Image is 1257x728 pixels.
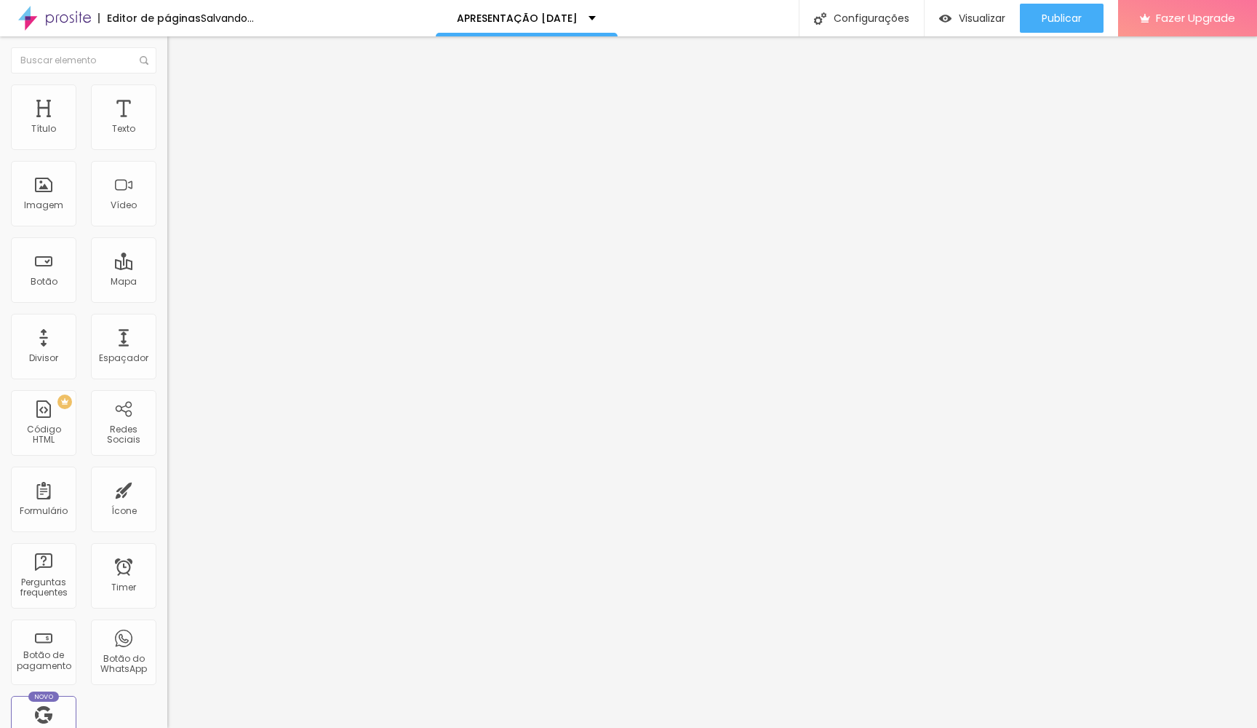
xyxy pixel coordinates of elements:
div: Perguntas frequentes [15,577,72,598]
div: Ícone [111,506,137,516]
div: Salvando... [201,13,254,23]
p: APRESENTAÇÃO [DATE] [457,13,578,23]
img: view-1.svg [939,12,951,25]
input: Buscar elemento [11,47,156,74]
button: Publicar [1020,4,1104,33]
div: Código HTML [15,424,72,446]
div: Imagem [24,200,63,210]
span: Visualizar [959,12,1005,24]
div: Espaçador [99,353,148,363]
div: Texto [112,124,135,134]
div: Formulário [20,506,68,516]
div: Redes Sociais [95,424,152,446]
div: Botão de pagamento [15,650,72,671]
img: Icone [814,12,826,25]
div: Novo [28,692,60,702]
div: Botão [31,277,57,287]
div: Botão do WhatsApp [95,654,152,675]
span: Fazer Upgrade [1156,12,1235,24]
div: Mapa [111,277,137,287]
img: Icone [140,56,148,65]
div: Timer [111,582,136,593]
div: Título [31,124,56,134]
button: Visualizar [925,4,1020,33]
span: Publicar [1042,12,1082,24]
div: Divisor [29,353,58,363]
div: Vídeo [111,200,137,210]
div: Editor de páginas [98,13,201,23]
